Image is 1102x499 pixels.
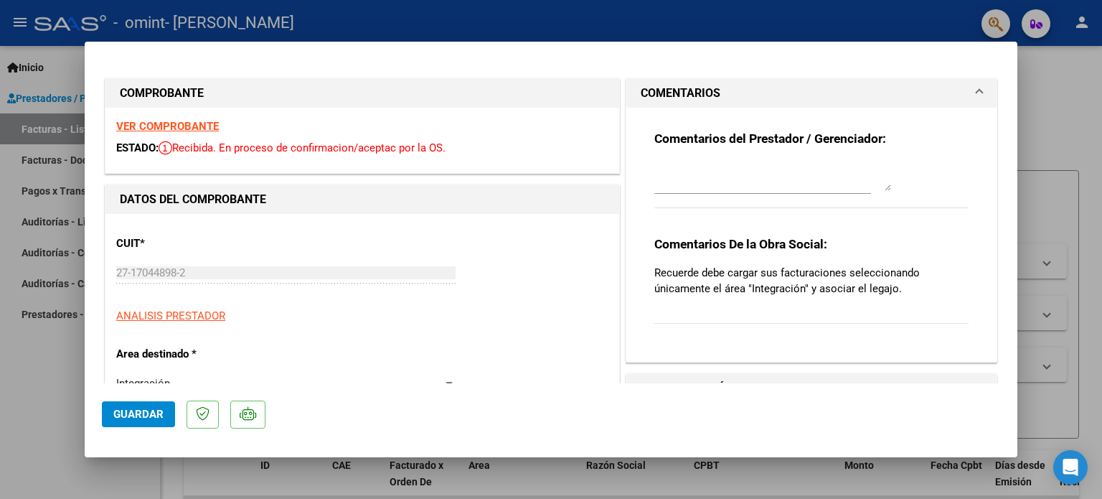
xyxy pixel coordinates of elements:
[116,377,170,390] span: Integración
[120,192,266,206] strong: DATOS DEL COMPROBANTE
[113,408,164,421] span: Guardar
[116,346,264,363] p: Area destinado *
[626,108,997,362] div: COMENTARIOS
[626,374,997,403] mat-expansion-panel-header: PREAPROBACIÓN PARA INTEGRACION
[159,141,446,154] span: Recibida. En proceso de confirmacion/aceptac por la OS.
[116,141,159,154] span: ESTADO:
[102,401,175,427] button: Guardar
[626,79,997,108] mat-expansion-panel-header: COMENTARIOS
[654,265,969,297] p: Recuerde debe cargar sus facturaciones seleccionando únicamente el área "Integración" y asociar e...
[641,85,720,102] h1: COMENTARIOS
[1053,450,1088,485] div: Open Intercom Messenger
[116,309,225,322] span: ANALISIS PRESTADOR
[654,131,886,146] strong: Comentarios del Prestador / Gerenciador:
[654,237,827,251] strong: Comentarios De la Obra Social:
[641,380,843,397] h1: PREAPROBACIÓN PARA INTEGRACION
[116,120,219,133] a: VER COMPROBANTE
[116,235,264,252] p: CUIT
[120,86,204,100] strong: COMPROBANTE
